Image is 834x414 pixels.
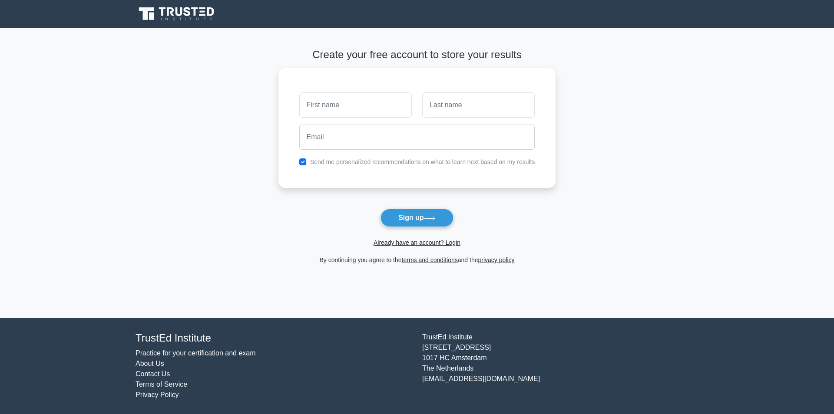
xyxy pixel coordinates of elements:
a: Practice for your certification and exam [136,349,256,357]
a: Terms of Service [136,381,187,388]
a: Privacy Policy [136,391,179,398]
div: TrustEd Institute [STREET_ADDRESS] 1017 HC Amsterdam The Netherlands [EMAIL_ADDRESS][DOMAIN_NAME] [417,332,704,400]
a: Already have an account? Login [374,239,460,246]
a: Contact Us [136,370,170,378]
label: Send me personalized recommendations on what to learn next based on my results [310,158,535,165]
a: privacy policy [478,256,515,263]
input: First name [299,92,412,118]
a: About Us [136,360,164,367]
h4: Create your free account to store your results [278,49,556,61]
input: Email [299,125,535,150]
input: Last name [422,92,535,118]
button: Sign up [381,209,453,227]
div: By continuing you agree to the and the [273,255,561,265]
a: terms and conditions [402,256,458,263]
h4: TrustEd Institute [136,332,412,345]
